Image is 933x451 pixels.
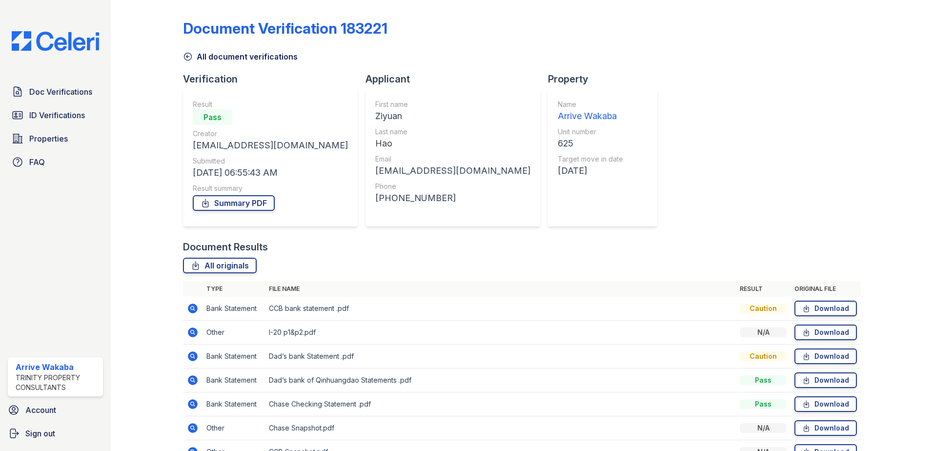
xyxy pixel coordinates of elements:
div: Result [193,100,348,109]
a: Download [794,301,857,316]
span: ID Verifications [29,109,85,121]
a: All document verifications [183,51,298,62]
td: Bank Statement [203,297,265,321]
span: FAQ [29,156,45,168]
div: Submitted [193,156,348,166]
div: Creator [193,129,348,139]
div: [DATE] [558,164,623,178]
a: ID Verifications [8,105,103,125]
a: Sign out [4,424,107,443]
a: Download [794,372,857,388]
a: FAQ [8,152,103,172]
td: Other [203,416,265,440]
td: Chase Checking Statement .pdf [265,392,736,416]
td: Bank Statement [203,392,265,416]
a: Properties [8,129,103,148]
a: Download [794,420,857,436]
a: Doc Verifications [8,82,103,102]
td: Bank Statement [203,369,265,392]
div: Trinity Property Consultants [16,373,99,392]
div: [DATE] 06:55:43 AM [193,166,348,180]
div: Property [548,72,665,86]
div: [PHONE_NUMBER] [375,191,530,205]
div: Caution [740,351,787,361]
td: CCB bank statement .pdf [265,297,736,321]
a: Name Arrive Wakaba [558,100,623,123]
td: I-20 p1&p2.pdf [265,321,736,345]
div: Document Results [183,240,268,254]
th: Result [736,281,791,297]
th: File name [265,281,736,297]
div: Target move in date [558,154,623,164]
a: Summary PDF [193,195,275,211]
div: Pass [740,375,787,385]
div: 625 [558,137,623,150]
div: Verification [183,72,365,86]
a: Account [4,400,107,420]
div: N/A [740,328,787,337]
div: Applicant [365,72,548,86]
td: Bank Statement [203,345,265,369]
span: Sign out [25,428,55,439]
td: Dad’s bank Statement .pdf [265,345,736,369]
span: Properties [29,133,68,144]
div: Email [375,154,530,164]
a: Download [794,396,857,412]
a: Download [794,348,857,364]
div: Arrive Wakaba [558,109,623,123]
span: Doc Verifications [29,86,92,98]
td: Chase Snapshot.pdf [265,416,736,440]
div: Document Verification 183221 [183,20,387,37]
div: Hao [375,137,530,150]
span: Account [25,404,56,416]
div: Last name [375,127,530,137]
div: Ziyuan [375,109,530,123]
div: Name [558,100,623,109]
div: Phone [375,182,530,191]
img: CE_Logo_Blue-a8612792a0a2168367f1c8372b55b34899dd931a85d93a1a3d3e32e68fde9ad4.png [4,31,107,51]
th: Type [203,281,265,297]
div: Pass [740,399,787,409]
td: Other [203,321,265,345]
a: All originals [183,258,257,273]
th: Original file [791,281,861,297]
div: Result summary [193,184,348,193]
a: Download [794,325,857,340]
div: [EMAIL_ADDRESS][DOMAIN_NAME] [193,139,348,152]
div: Arrive Wakaba [16,361,99,373]
div: Pass [193,109,232,125]
div: [EMAIL_ADDRESS][DOMAIN_NAME] [375,164,530,178]
div: Caution [740,304,787,313]
td: Dad’s bank of Qinhuangdao Statements .pdf [265,369,736,392]
div: Unit number [558,127,623,137]
div: N/A [740,423,787,433]
div: First name [375,100,530,109]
